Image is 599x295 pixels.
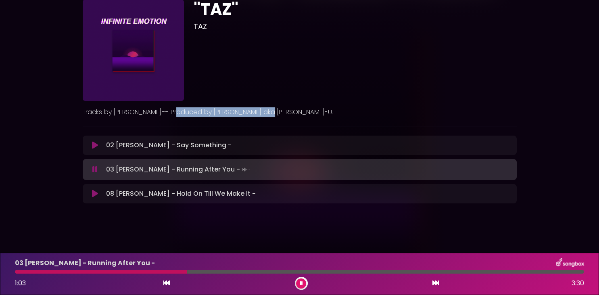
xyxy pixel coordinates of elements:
[106,140,232,150] p: 02 [PERSON_NAME] - Say Something -
[240,164,251,175] img: waveform4.gif
[106,164,251,175] p: 03 [PERSON_NAME] - Running After You -
[194,22,517,31] h3: TAZ
[83,107,517,117] p: Tracks by [PERSON_NAME].-- Produced by [PERSON_NAME] aka [PERSON_NAME]-U.
[106,189,256,199] p: 08 [PERSON_NAME] - Hold On Till We Make It -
